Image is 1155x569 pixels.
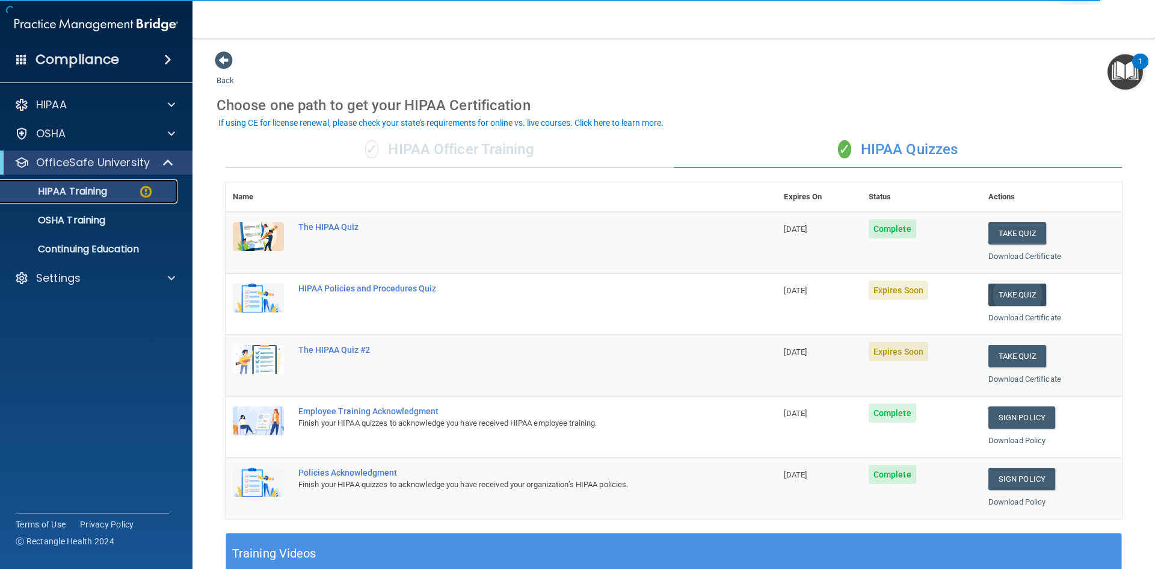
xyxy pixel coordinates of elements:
div: Finish your HIPAA quizzes to acknowledge you have received your organization’s HIPAA policies. [298,477,716,492]
a: Privacy Policy [80,518,134,530]
th: Expires On [777,182,861,212]
a: Settings [14,271,175,285]
span: ✓ [365,140,378,158]
span: Complete [869,219,916,238]
span: [DATE] [784,286,807,295]
button: If using CE for license renewal, please check your state's requirements for online vs. live cours... [217,117,665,129]
div: Policies Acknowledgment [298,468,716,477]
a: Terms of Use [16,518,66,530]
span: [DATE] [784,409,807,418]
a: OfficeSafe University [14,155,174,170]
div: The HIPAA Quiz #2 [298,345,716,355]
div: The HIPAA Quiz [298,222,716,232]
a: Download Policy [988,436,1046,445]
span: [DATE] [784,347,807,356]
div: HIPAA Officer Training [226,132,674,168]
div: 1 [1138,61,1142,77]
button: Take Quiz [988,345,1046,367]
a: OSHA [14,126,175,141]
p: Settings [36,271,81,285]
p: OSHA Training [8,214,105,226]
a: Sign Policy [988,468,1055,490]
span: Expires Soon [869,281,928,300]
div: If using CE for license renewal, please check your state's requirements for online vs. live cours... [218,119,664,127]
div: HIPAA Quizzes [674,132,1122,168]
span: Complete [869,403,916,423]
span: ✓ [838,140,851,158]
div: HIPAA Policies and Procedures Quiz [298,284,716,293]
p: Continuing Education [8,243,172,255]
a: HIPAA [14,98,175,112]
span: Ⓒ Rectangle Health 2024 [16,535,114,547]
button: Open Resource Center, 1 new notification [1107,54,1143,90]
th: Status [861,182,981,212]
div: Employee Training Acknowledgment [298,406,716,416]
a: Download Policy [988,497,1046,506]
th: Name [226,182,291,212]
a: Download Certificate [988,313,1061,322]
p: OSHA [36,126,66,141]
div: Choose one path to get your HIPAA Certification [217,88,1131,123]
img: warning-circle.0cc9ac19.png [138,184,153,199]
span: Complete [869,465,916,484]
p: OfficeSafe University [36,155,150,170]
span: [DATE] [784,225,807,234]
button: Take Quiz [988,284,1046,306]
th: Actions [981,182,1122,212]
span: Expires Soon [869,342,928,361]
img: PMB logo [14,13,178,37]
button: Take Quiz [988,222,1046,244]
div: Finish your HIPAA quizzes to acknowledge you have received HIPAA employee training. [298,416,716,431]
a: Back [217,61,234,85]
h4: Compliance [35,51,119,68]
a: Download Certificate [988,375,1061,384]
h5: Training Videos [232,543,316,564]
p: HIPAA Training [8,185,107,197]
a: Sign Policy [988,406,1055,429]
span: [DATE] [784,470,807,479]
a: Download Certificate [988,252,1061,261]
p: HIPAA [36,98,67,112]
